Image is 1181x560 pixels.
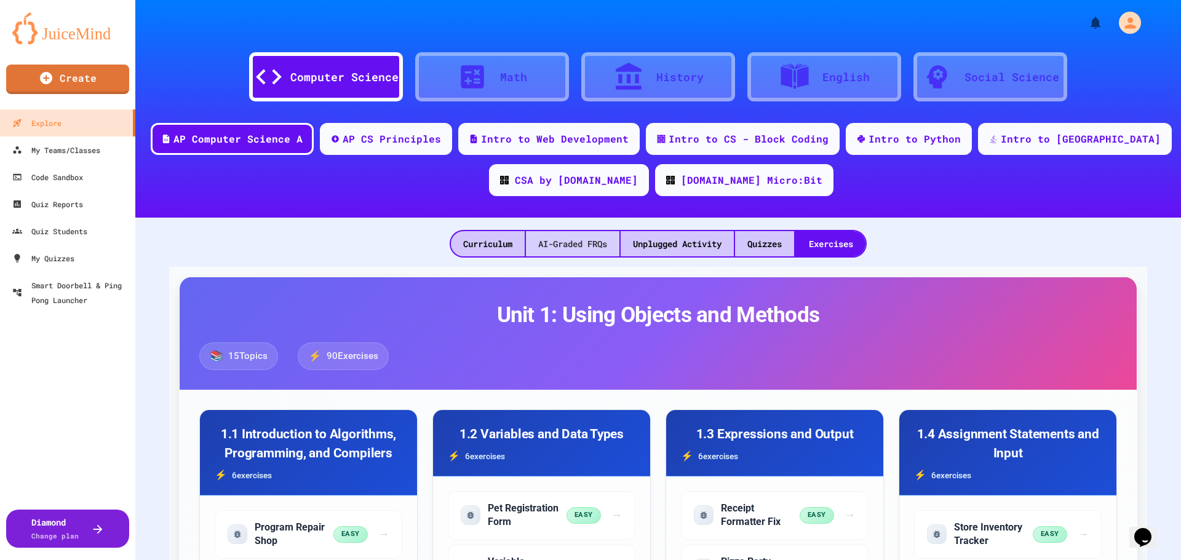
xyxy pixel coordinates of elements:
div: English [822,69,870,85]
div: AP CS Principles [343,132,441,146]
div: History [656,69,704,85]
span: → [844,507,856,524]
div: [DOMAIN_NAME] Micro:Bit [681,173,822,187]
div: AI-Graded FRQs [526,231,619,256]
div: Quiz Reports [12,197,83,211]
h3: 1.1 Introduction to Algorithms, Programming, and Compilers [215,425,402,463]
div: 6 exercise s [448,449,635,463]
div: 6 exercise s [681,449,869,463]
div: Diamond [31,516,79,542]
div: Quiz Students [12,224,87,239]
div: Explore [12,116,62,130]
span: 15 Topics [228,349,268,363]
div: Exercises [797,231,865,256]
div: AP Computer Science A [173,132,303,146]
span: → [378,526,389,543]
div: Intro to Python [869,132,961,146]
div: Computer Science [290,69,399,85]
span: → [1077,526,1089,543]
span: easy [1033,526,1067,543]
h3: 1.3 Expressions and Output [681,425,869,444]
div: My Quizzes [12,251,74,266]
div: Social Science [964,69,1059,85]
div: My Account [1106,9,1144,37]
span: → [611,507,622,524]
div: Unplugged Activity [621,231,734,256]
img: CODE_logo_RGB.png [666,176,675,184]
span: 📚 [210,348,223,364]
div: CSA by [DOMAIN_NAME] [515,173,638,187]
span: easy [333,526,368,543]
span: easy [567,507,601,524]
div: Quizzes [735,231,794,256]
a: Create [6,65,129,94]
h3: 1.4 Assignment Statements and Input [914,425,1102,463]
div: Code Sandbox [12,170,83,184]
div: Intro to Web Development [481,132,629,146]
span: 90 Exercises [327,349,378,363]
iframe: chat widget [1129,511,1169,548]
h3: 1.2 Variables and Data Types [448,425,635,444]
span: Change plan [31,531,79,540]
span: easy [800,507,834,524]
div: Smart Doorbell & Ping Pong Launcher [12,278,130,307]
h2: Unit 1: Using Objects and Methods [199,302,1117,328]
div: Curriculum [451,231,525,256]
img: CODE_logo_RGB.png [500,176,509,184]
div: Intro to CS - Block Coding [669,132,829,146]
div: Start exercise: Pet Registration Form (easy difficulty, fix problem) [448,491,635,540]
h5: Pet Registration Form [488,502,567,529]
h5: Program Repair Shop [255,521,333,548]
div: Intro to [GEOGRAPHIC_DATA] [1001,132,1161,146]
div: Start exercise: Receipt Formatter Fix (easy difficulty, fix problem) [681,491,869,540]
h5: Store Inventory Tracker [954,521,1033,548]
div: My Teams/Classes [12,143,100,157]
span: ⚡ [308,348,322,364]
div: Start exercise: Program Repair Shop (easy difficulty, fix problem) [215,510,402,559]
button: DiamondChange plan [6,510,129,548]
div: 6 exercise s [914,468,1102,483]
div: Start exercise: Store Inventory Tracker (easy difficulty, fix problem) [914,510,1102,559]
div: 6 exercise s [215,468,402,483]
div: My Notifications [1065,12,1106,33]
div: Math [500,69,527,85]
h5: Receipt Formatter Fix [721,502,800,529]
img: logo-orange.svg [12,12,123,44]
